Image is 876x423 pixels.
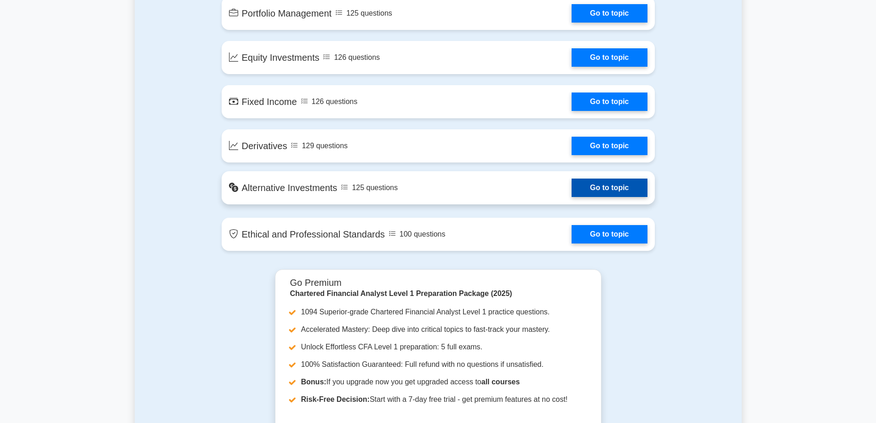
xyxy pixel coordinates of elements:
a: Go to topic [572,225,647,243]
a: Go to topic [572,93,647,111]
a: Go to topic [572,48,647,67]
a: Go to topic [572,137,647,155]
a: Go to topic [572,179,647,197]
a: Go to topic [572,4,647,23]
